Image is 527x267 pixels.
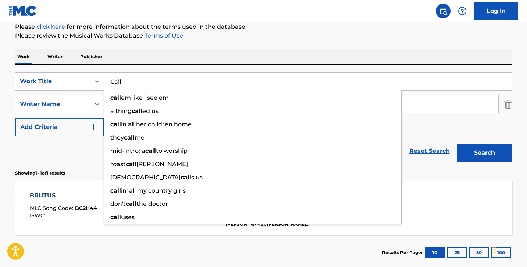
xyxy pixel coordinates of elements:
[382,249,424,256] p: Results Per Page:
[492,239,497,261] div: Drag
[110,147,145,154] span: mid-intro: a
[458,7,467,15] img: help
[15,72,512,166] form: Search Form
[110,174,181,181] span: [DEMOGRAPHIC_DATA]
[78,49,104,64] p: Publisher
[121,121,192,128] span: in all her children home
[439,7,448,15] img: search
[110,94,121,101] strong: call
[156,147,188,154] span: to worship
[110,134,124,141] span: they
[406,143,453,159] a: Reset Search
[45,49,65,64] p: Writer
[132,108,142,115] strong: call
[89,123,98,131] img: 9d2ae6d4665cec9f34b9.svg
[474,2,518,20] a: Log In
[504,95,512,113] img: Delete Criterion
[110,187,121,194] strong: call
[15,180,512,235] a: BRUTUSMLC Song Code:BC2H44ISWC:Writers (4)[PERSON_NAME], [PERSON_NAME], [PERSON_NAME], [PERSON_NA...
[20,100,86,109] div: Writer Name
[447,247,467,258] button: 25
[181,174,191,181] strong: call
[143,32,183,39] a: Terms of Use
[110,121,121,128] strong: call
[110,200,126,207] span: don't
[145,147,156,154] strong: call
[142,108,159,115] span: ed us
[110,161,126,168] span: roast
[15,31,512,40] p: Please review the Musical Works Database
[469,247,489,258] button: 50
[126,161,136,168] strong: call
[191,174,203,181] span: s us
[30,212,47,219] span: ISWC :
[20,77,86,86] div: Work Title
[30,205,75,211] span: MLC Song Code :
[436,4,451,18] a: Public Search
[124,134,135,141] strong: call
[36,23,65,30] a: click here
[75,205,97,211] span: BC2H44
[126,200,136,207] strong: call
[15,49,32,64] p: Work
[110,214,121,221] strong: call
[425,247,445,258] button: 10
[15,22,512,31] p: Please for more information about the terms used in the database.
[121,187,186,194] span: in' all my country girls
[110,108,132,115] span: a thing
[121,94,169,101] span: em like i see em
[455,4,470,18] div: Help
[457,144,512,162] button: Search
[30,191,97,200] div: BRUTUS
[136,161,188,168] span: [PERSON_NAME]
[136,200,168,207] span: the doctor
[135,134,145,141] span: me
[9,6,37,16] img: MLC Logo
[490,232,527,267] iframe: Chat Widget
[15,118,104,136] button: Add Criteria
[121,214,135,221] span: uses
[15,170,65,176] p: Showing 1 - 1 of 1 results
